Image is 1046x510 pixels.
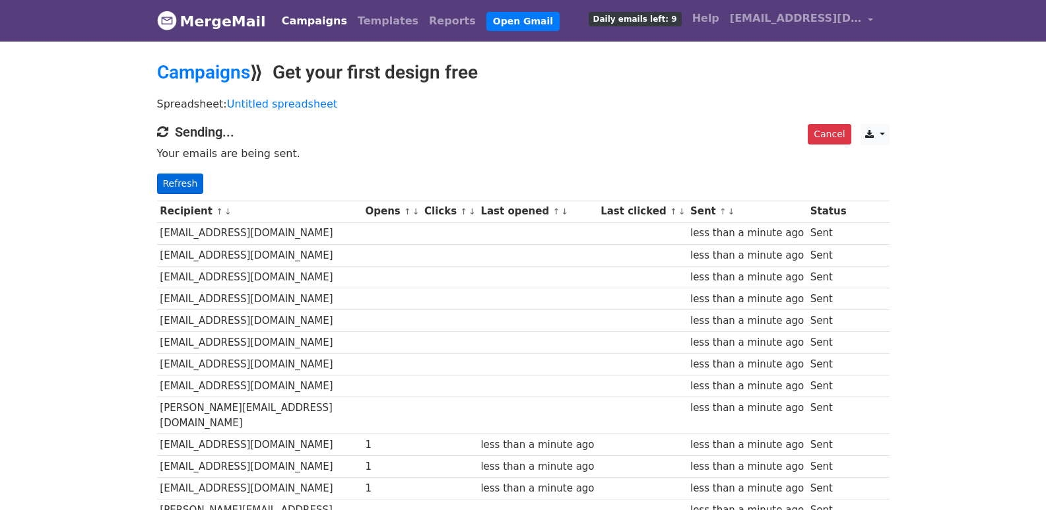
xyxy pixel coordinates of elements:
a: Refresh [157,174,204,194]
td: [EMAIL_ADDRESS][DOMAIN_NAME] [157,456,362,478]
div: less than a minute ago [690,357,804,372]
td: [EMAIL_ADDRESS][DOMAIN_NAME] [157,434,362,456]
td: Sent [807,266,849,288]
th: Opens [362,201,422,222]
div: 1 [365,481,418,496]
a: Campaigns [157,61,250,83]
a: ↑ [216,207,223,216]
div: 1 [365,437,418,453]
div: less than a minute ago [690,292,804,307]
h2: ⟫ Get your first design free [157,61,890,84]
td: [EMAIL_ADDRESS][DOMAIN_NAME] [157,288,362,309]
div: less than a minute ago [690,248,804,263]
a: ↓ [224,207,232,216]
a: ↓ [412,207,420,216]
td: [EMAIL_ADDRESS][DOMAIN_NAME] [157,332,362,354]
td: [EMAIL_ADDRESS][DOMAIN_NAME] [157,266,362,288]
td: [PERSON_NAME][EMAIL_ADDRESS][DOMAIN_NAME] [157,397,362,434]
a: ↓ [469,207,476,216]
th: Last clicked [597,201,687,222]
a: ↑ [404,207,411,216]
th: Clicks [421,201,477,222]
a: Help [687,5,725,32]
th: Sent [687,201,807,222]
th: Recipient [157,201,362,222]
div: less than a minute ago [690,379,804,394]
a: ↓ [728,207,735,216]
h4: Sending... [157,124,890,140]
p: Your emails are being sent. [157,146,890,160]
a: ↓ [678,207,686,216]
a: Open Gmail [486,12,560,31]
td: Sent [807,222,849,244]
a: ↑ [552,207,560,216]
td: Sent [807,354,849,375]
td: Sent [807,375,849,397]
div: less than a minute ago [690,437,804,453]
img: MergeMail logo [157,11,177,30]
div: less than a minute ago [690,400,804,416]
td: Sent [807,478,849,499]
a: Daily emails left: 9 [583,5,687,32]
td: Sent [807,288,849,309]
span: Daily emails left: 9 [589,12,682,26]
td: Sent [807,310,849,332]
div: less than a minute ago [690,335,804,350]
div: 1 [365,459,418,474]
td: [EMAIL_ADDRESS][DOMAIN_NAME] [157,478,362,499]
td: Sent [807,434,849,456]
a: ↑ [670,207,677,216]
a: ↑ [460,207,467,216]
div: less than a minute ago [480,481,594,496]
a: Campaigns [277,8,352,34]
td: Sent [807,332,849,354]
a: [EMAIL_ADDRESS][DOMAIN_NAME] [725,5,879,36]
a: MergeMail [157,7,266,35]
td: Sent [807,244,849,266]
a: ↓ [561,207,568,216]
a: Templates [352,8,424,34]
th: Last opened [478,201,598,222]
div: less than a minute ago [690,481,804,496]
td: [EMAIL_ADDRESS][DOMAIN_NAME] [157,354,362,375]
div: less than a minute ago [480,459,594,474]
div: less than a minute ago [690,459,804,474]
div: less than a minute ago [690,226,804,241]
div: less than a minute ago [480,437,594,453]
td: [EMAIL_ADDRESS][DOMAIN_NAME] [157,244,362,266]
td: [EMAIL_ADDRESS][DOMAIN_NAME] [157,375,362,397]
iframe: Chat Widget [980,447,1046,510]
td: [EMAIL_ADDRESS][DOMAIN_NAME] [157,310,362,332]
span: [EMAIL_ADDRESS][DOMAIN_NAME] [730,11,862,26]
td: Sent [807,456,849,478]
a: Cancel [808,124,851,144]
td: Sent [807,397,849,434]
a: Untitled spreadsheet [227,98,337,110]
div: less than a minute ago [690,313,804,329]
a: ↑ [719,207,727,216]
p: Spreadsheet: [157,97,890,111]
th: Status [807,201,849,222]
td: [EMAIL_ADDRESS][DOMAIN_NAME] [157,222,362,244]
div: less than a minute ago [690,270,804,285]
a: Reports [424,8,481,34]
